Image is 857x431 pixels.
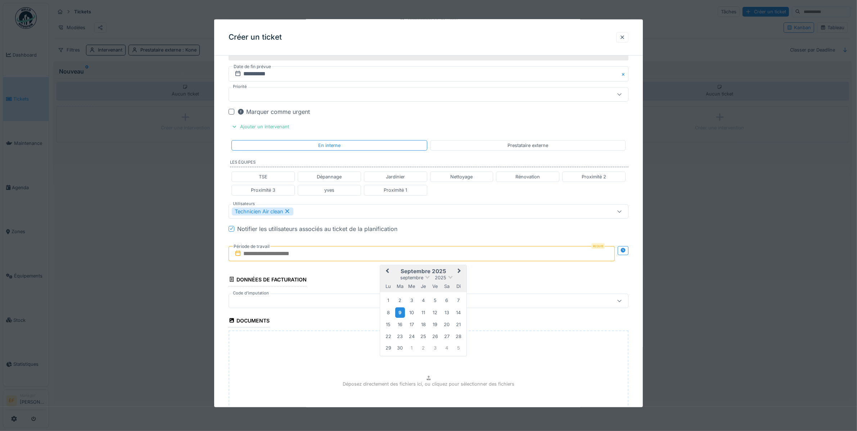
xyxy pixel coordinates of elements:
[407,331,416,341] div: Choose mercredi 24 septembre 2025
[442,281,452,291] div: samedi
[231,84,248,90] label: Priorité
[454,320,463,329] div: Choose dimanche 21 septembre 2025
[237,224,397,233] div: Notifier les utilisateurs associés au ticket de la planification
[395,296,405,305] div: Choose mardi 2 septembre 2025
[383,343,393,353] div: Choose lundi 29 septembre 2025
[454,281,463,291] div: dimanche
[343,380,514,387] p: Déposez directement des fichiers ici, ou cliquez pour sélectionner des fichiers
[231,200,256,206] label: Utilisateurs
[407,320,416,329] div: Choose mercredi 17 septembre 2025
[442,331,452,341] div: Choose samedi 27 septembre 2025
[621,66,628,81] button: Close
[229,33,282,42] h3: Créer un ticket
[231,290,270,296] label: Code d'imputation
[508,142,548,149] div: Prestataire externe
[237,107,310,116] div: Marquer comme urgent
[407,281,416,291] div: mercredi
[419,343,428,353] div: Choose jeudi 2 octobre 2025
[229,122,292,132] div: Ajouter un intervenant
[317,173,342,180] div: Dépannage
[230,159,628,167] label: Les équipes
[386,173,405,180] div: Jardinier
[383,296,393,305] div: Choose lundi 1 septembre 2025
[442,320,452,329] div: Choose samedi 20 septembre 2025
[383,307,393,317] div: Choose lundi 8 septembre 2025
[395,343,405,353] div: Choose mardi 30 septembre 2025
[383,331,393,341] div: Choose lundi 22 septembre 2025
[318,142,340,149] div: En interne
[442,307,452,317] div: Choose samedi 13 septembre 2025
[383,281,393,291] div: lundi
[454,343,463,353] div: Choose dimanche 5 octobre 2025
[395,307,405,317] div: Choose mardi 9 septembre 2025
[430,307,440,317] div: Choose vendredi 12 septembre 2025
[419,331,428,341] div: Choose jeudi 25 septembre 2025
[407,307,416,317] div: Choose mercredi 10 septembre 2025
[407,343,416,353] div: Choose mercredi 1 octobre 2025
[395,281,405,291] div: mardi
[384,187,407,194] div: Proximité 1
[380,268,466,274] h2: septembre 2025
[395,331,405,341] div: Choose mardi 23 septembre 2025
[430,320,440,329] div: Choose vendredi 19 septembre 2025
[400,275,423,280] span: septembre
[442,296,452,305] div: Choose samedi 6 septembre 2025
[454,307,463,317] div: Choose dimanche 14 septembre 2025
[407,296,416,305] div: Choose mercredi 3 septembre 2025
[430,343,440,353] div: Choose vendredi 3 octobre 2025
[442,343,452,353] div: Choose samedi 4 octobre 2025
[419,296,428,305] div: Choose jeudi 4 septembre 2025
[383,294,464,354] div: Month septembre, 2025
[591,243,605,249] div: Requis
[233,63,272,71] label: Date de fin prévue
[383,320,393,329] div: Choose lundi 15 septembre 2025
[233,242,270,250] label: Période de travail
[454,266,466,277] button: Next Month
[450,173,473,180] div: Nettoyage
[324,187,334,194] div: yves
[419,307,428,317] div: Choose jeudi 11 septembre 2025
[515,173,540,180] div: Rénovation
[435,275,446,280] span: 2025
[419,320,428,329] div: Choose jeudi 18 septembre 2025
[232,207,293,215] div: Technicien Air clean
[259,173,267,180] div: TSE
[419,281,428,291] div: jeudi
[395,320,405,329] div: Choose mardi 16 septembre 2025
[251,187,275,194] div: Proximité 3
[229,274,307,286] div: Données de facturation
[454,331,463,341] div: Choose dimanche 28 septembre 2025
[454,296,463,305] div: Choose dimanche 7 septembre 2025
[430,281,440,291] div: vendredi
[381,266,392,277] button: Previous Month
[430,296,440,305] div: Choose vendredi 5 septembre 2025
[430,331,440,341] div: Choose vendredi 26 septembre 2025
[229,315,270,327] div: Documents
[582,173,606,180] div: Proximité 2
